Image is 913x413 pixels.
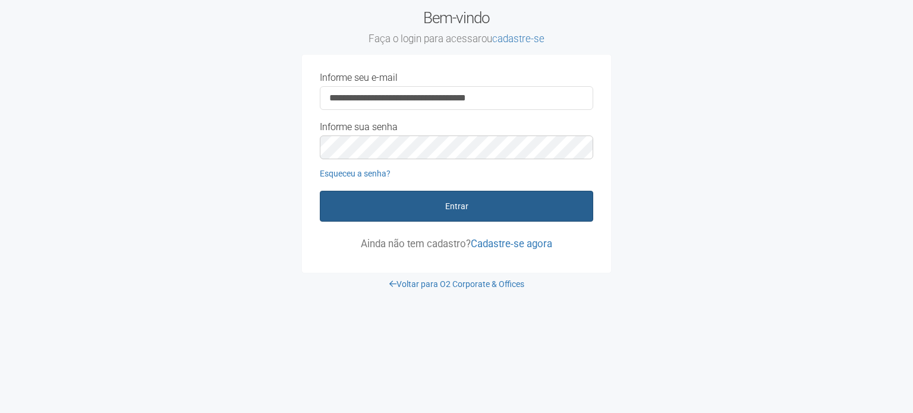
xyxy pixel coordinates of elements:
[320,122,398,133] label: Informe sua senha
[389,279,524,289] a: Voltar para O2 Corporate & Offices
[320,169,391,178] a: Esqueceu a senha?
[471,238,552,250] a: Cadastre-se agora
[302,9,611,46] h2: Bem-vindo
[302,33,611,46] small: Faça o login para acessar
[320,72,398,83] label: Informe seu e-mail
[320,191,593,222] button: Entrar
[320,238,593,249] p: Ainda não tem cadastro?
[481,33,544,45] span: ou
[492,33,544,45] a: cadastre-se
